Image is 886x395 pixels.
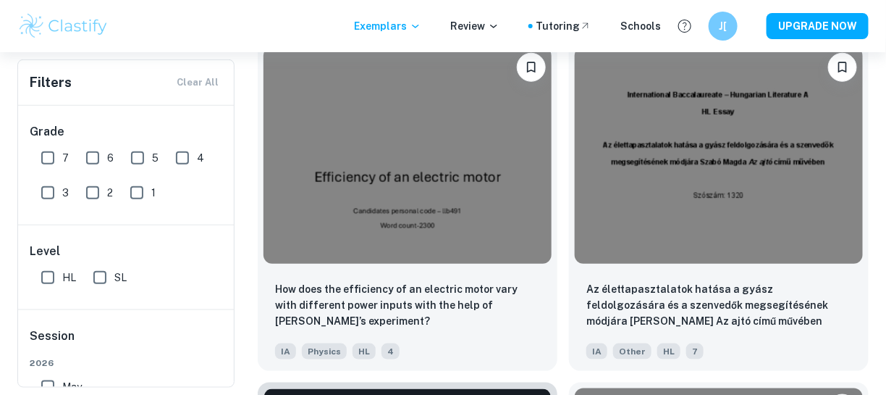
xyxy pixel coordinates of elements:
[62,379,82,395] span: May
[672,14,697,38] button: Help and Feedback
[62,150,69,166] span: 7
[657,344,680,359] span: HL
[151,185,156,201] span: 1
[62,185,69,201] span: 3
[767,13,869,39] button: UPGRADE NOW
[354,18,421,34] p: Exemplars
[586,344,607,359] span: IA
[686,344,704,359] span: 7
[275,344,296,359] span: IA
[586,281,851,329] p: Az élettapasztalatok hatása a gyász feldolgozására és a szenvedők megsegítésének módjára Szabó Ma...
[517,53,546,82] button: Bookmark
[450,18,499,34] p: Review
[258,41,557,371] a: BookmarkHow does the efficiency of an electric motor vary with different power inputs with the he...
[30,328,224,357] h6: Session
[263,47,552,264] img: Physics IA example thumbnail: How does the efficiency of an electric m
[30,72,72,93] h6: Filters
[353,344,376,359] span: HL
[709,12,738,41] button: J[
[107,150,114,166] span: 6
[30,243,224,260] h6: Level
[107,185,113,201] span: 2
[62,270,76,286] span: HL
[381,344,400,359] span: 4
[536,18,591,34] a: Tutoring
[152,150,159,166] span: 5
[613,344,651,359] span: Other
[302,344,347,359] span: Physics
[828,53,857,82] button: Bookmark
[620,18,661,34] a: Schools
[30,357,224,370] span: 2026
[30,123,224,141] h6: Grade
[197,150,204,166] span: 4
[715,18,732,34] h6: J[
[275,281,540,329] p: How does the efficiency of an electric motor vary with different power inputs with the help of jo...
[569,41,869,371] a: BookmarkAz élettapasztalatok hatása a gyász feldolgozására és a szenvedők megsegítésének módjára ...
[17,12,109,41] img: Clastify logo
[114,270,127,286] span: SL
[575,47,863,264] img: Other IA example thumbnail: Az élettapasztalatok hatása a gyász feld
